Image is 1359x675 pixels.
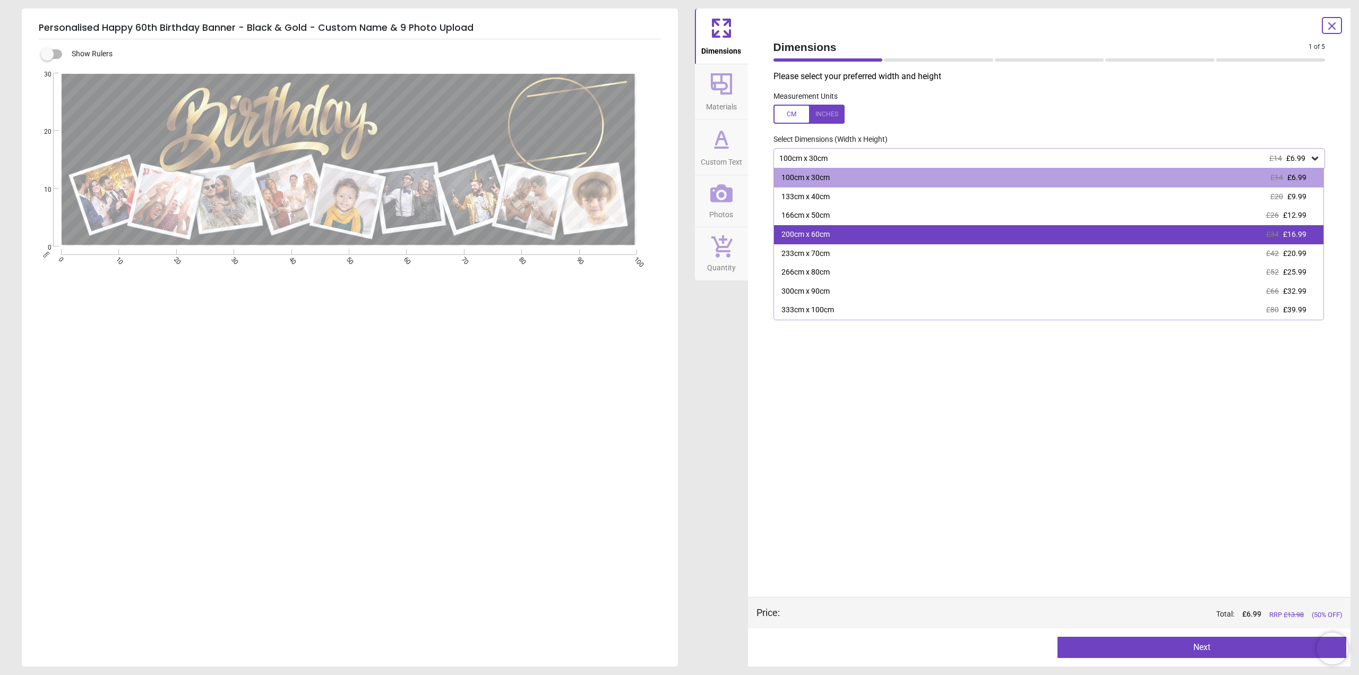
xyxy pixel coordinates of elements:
[1269,154,1282,163] span: £14
[701,41,741,57] span: Dimensions
[1287,192,1306,201] span: £9.99
[781,249,830,259] div: 233cm x 70cm
[695,119,748,175] button: Custom Text
[1287,173,1306,182] span: £6.99
[773,71,1334,82] p: Please select your preferred width and height
[47,48,678,61] div: Show Rulers
[706,97,737,113] span: Materials
[1266,305,1279,314] span: £80
[781,305,834,315] div: 333cm x 100cm
[1283,230,1306,238] span: £16.99
[1057,637,1346,658] button: Next
[31,70,51,79] span: 30
[1286,154,1305,163] span: £6.99
[1317,633,1348,664] iframe: Brevo live chat
[695,227,748,280] button: Quantity
[765,134,888,145] label: Select Dimensions (Width x Height)
[1283,287,1306,295] span: £32.99
[796,609,1343,620] div: Total:
[1270,173,1283,182] span: £14
[707,258,736,274] span: Quantity
[1266,249,1279,258] span: £42
[1283,249,1306,258] span: £20.99
[773,39,1309,55] span: Dimensions
[1270,192,1283,201] span: £20
[781,229,830,240] div: 200cm x 60cm
[1283,305,1306,314] span: £39.99
[781,210,830,221] div: 166cm x 50cm
[781,267,830,278] div: 266cm x 80cm
[781,286,830,297] div: 300cm x 90cm
[781,173,830,183] div: 100cm x 30cm
[1283,211,1306,219] span: £12.99
[1266,287,1279,295] span: £66
[701,152,742,168] span: Custom Text
[695,8,748,64] button: Dimensions
[1266,268,1279,276] span: £52
[1242,609,1261,620] span: £
[1266,211,1279,219] span: £26
[1283,268,1306,276] span: £25.99
[1266,230,1279,238] span: £34
[695,175,748,227] button: Photos
[1312,610,1342,620] span: (50% OFF)
[778,154,1310,163] div: 100cm x 30cm
[781,192,830,202] div: 133cm x 40cm
[756,606,780,619] div: Price :
[695,64,748,119] button: Materials
[1246,610,1261,618] span: 6.99
[773,91,838,102] label: Measurement Units
[1284,611,1304,619] span: £ 13.98
[39,17,661,39] h5: Personalised Happy 60th Birthday Banner - Black & Gold - Custom Name & 9 Photo Upload
[709,204,733,220] span: Photos
[1309,42,1325,52] span: 1 of 5
[1269,610,1304,620] span: RRP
